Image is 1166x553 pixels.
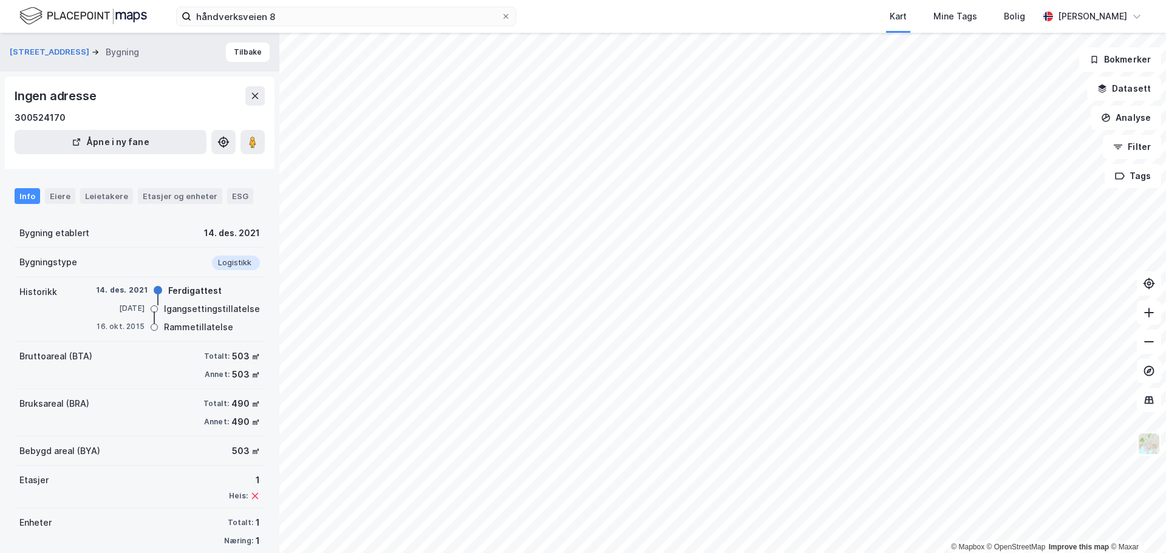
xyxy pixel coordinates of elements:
[1058,9,1127,24] div: [PERSON_NAME]
[256,515,260,530] div: 1
[890,9,907,24] div: Kart
[19,515,52,530] div: Enheter
[15,86,98,106] div: Ingen adresse
[1049,543,1109,551] a: Improve this map
[1004,9,1025,24] div: Bolig
[256,534,260,548] div: 1
[15,188,40,204] div: Info
[228,518,253,528] div: Totalt:
[106,45,139,59] div: Bygning
[1105,164,1161,188] button: Tags
[1091,106,1161,130] button: Analyse
[231,396,260,411] div: 490 ㎡
[1079,47,1161,72] button: Bokmerker
[191,7,501,25] input: Søk på adresse, matrikkel, gårdeiere, leietakere eller personer
[204,351,230,361] div: Totalt:
[168,283,222,298] div: Ferdigattest
[232,367,260,382] div: 503 ㎡
[226,42,270,62] button: Tilbake
[229,473,260,487] div: 1
[19,255,77,270] div: Bygningstype
[204,417,229,427] div: Annet:
[164,320,233,334] div: Rammetillatelse
[933,9,977,24] div: Mine Tags
[987,543,1046,551] a: OpenStreetMap
[19,349,92,364] div: Bruttoareal (BTA)
[15,110,66,125] div: 300524170
[15,130,206,154] button: Åpne i ny fane
[229,491,248,501] div: Heis:
[231,415,260,429] div: 490 ㎡
[1103,135,1161,159] button: Filter
[19,473,49,487] div: Etasjer
[1087,76,1161,101] button: Datasett
[19,5,147,27] img: logo.f888ab2527a4732fd821a326f86c7f29.svg
[96,285,148,296] div: 14. des. 2021
[232,444,260,458] div: 503 ㎡
[45,188,75,204] div: Eiere
[96,321,145,332] div: 16. okt. 2015
[1137,432,1161,455] img: Z
[951,543,984,551] a: Mapbox
[224,536,253,546] div: Næring:
[19,396,89,411] div: Bruksareal (BRA)
[164,302,260,316] div: Igangsettingstillatelse
[203,399,229,409] div: Totalt:
[227,188,253,204] div: ESG
[19,226,89,240] div: Bygning etablert
[19,285,57,299] div: Historikk
[205,370,230,379] div: Annet:
[204,226,260,240] div: 14. des. 2021
[143,191,217,202] div: Etasjer og enheter
[19,444,100,458] div: Bebygd areal (BYA)
[80,188,133,204] div: Leietakere
[10,46,92,58] button: [STREET_ADDRESS]
[1105,495,1166,553] iframe: Chat Widget
[232,349,260,364] div: 503 ㎡
[96,303,145,314] div: [DATE]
